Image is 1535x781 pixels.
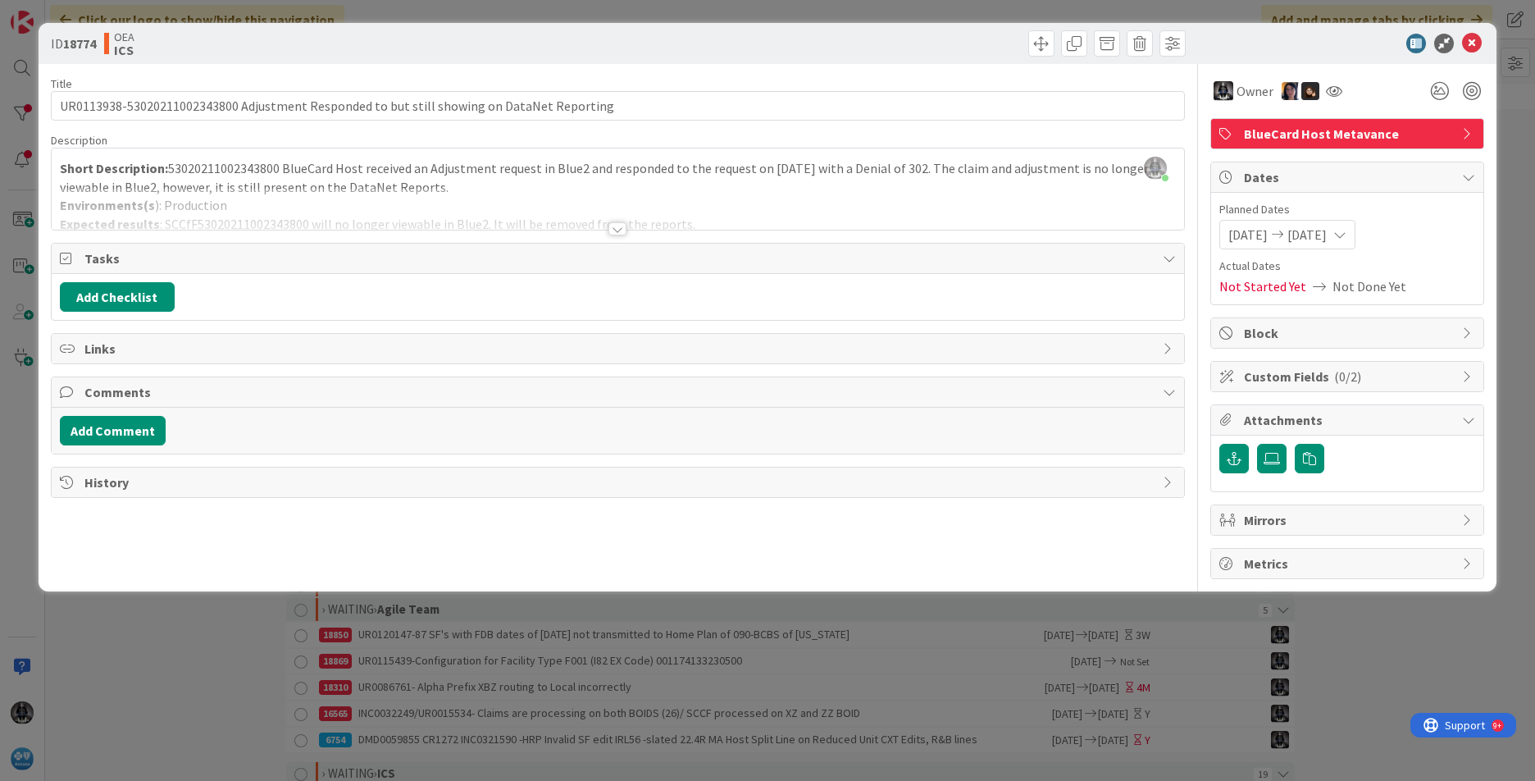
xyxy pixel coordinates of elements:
span: Owner [1237,81,1273,101]
span: [DATE] [1287,225,1327,244]
span: Mirrors [1244,510,1454,530]
button: Add Checklist [60,282,175,312]
b: 18774 [63,35,96,52]
span: Block [1244,323,1454,343]
img: KG [1214,81,1233,101]
span: Custom Fields [1244,367,1454,386]
img: ddRgQ3yRm5LdI1ED0PslnJbT72KgN0Tb.jfif [1144,157,1167,180]
span: Description [51,133,107,148]
span: ( 0/2 ) [1334,368,1361,385]
span: Not Done Yet [1332,276,1406,296]
img: ZB [1301,82,1319,100]
b: ICS [114,43,134,57]
span: Actual Dates [1219,258,1475,275]
span: Attachments [1244,410,1454,430]
span: Links [84,339,1155,359]
span: Tasks [84,249,1155,268]
span: History [84,473,1155,492]
span: Dates [1244,167,1454,187]
span: Planned Dates [1219,201,1475,218]
div: 9+ [83,7,91,20]
span: BlueCard Host Metavance [1244,124,1454,144]
strong: Short Description: [60,160,168,176]
img: TC [1282,82,1300,100]
span: ID [51,34,96,53]
span: Comments [84,382,1155,402]
p: 53020211002343800 BlueCard Host received an Adjustment request in Blue2 and responded to the requ... [60,159,1176,196]
span: Not Started Yet [1219,276,1306,296]
span: [DATE] [1228,225,1268,244]
span: Support [34,2,75,22]
input: type card name here... [51,91,1185,121]
span: Metrics [1244,554,1454,573]
button: Add Comment [60,416,166,445]
span: OEA [114,30,134,43]
label: Title [51,76,72,91]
